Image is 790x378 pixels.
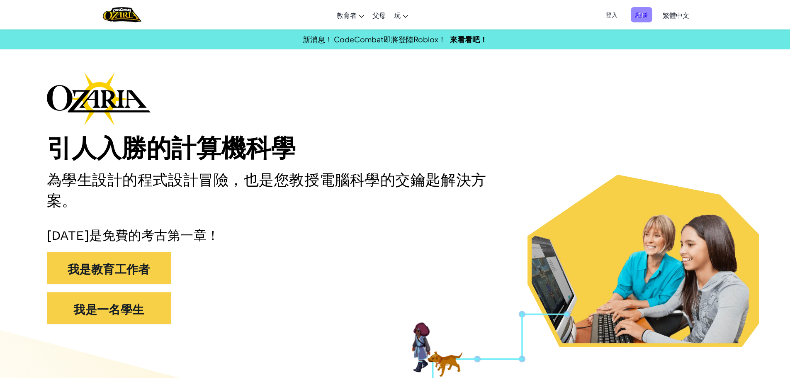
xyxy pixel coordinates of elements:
font: 教育者 [337,11,357,20]
font: 玩 [394,11,401,20]
font: 繁體中文 [663,11,689,20]
button: 登入 [601,7,622,22]
font: [DATE]是免費的考古第一章！ [47,228,220,243]
img: 家 [103,6,141,23]
font: 新消息！ CodeCombat即將登陸Roblox！ [303,34,446,44]
font: 我是教育工作者 [68,261,150,276]
a: CodeCombat 標誌的 Ozaria [103,6,141,23]
a: 來看看吧！ [450,34,487,44]
font: 註冊 [636,11,647,18]
img: Ozaria品牌標識 [47,72,151,125]
font: 我是一名學生 [73,302,144,316]
button: 我是教育工作者 [47,252,171,284]
button: 我是一名學生 [47,292,171,324]
a: 教育者 [333,4,368,26]
font: 為學生設計的程式設計冒險，也是您教授電腦科學的交鑰匙解決方案。 [47,171,486,209]
font: 登入 [606,11,617,18]
font: 父母 [372,11,386,20]
a: 繁體中文 [659,4,693,26]
a: 父母 [368,4,390,26]
button: 註冊 [631,7,652,22]
a: 玩 [390,4,412,26]
font: 引人入勝的計算機科學 [47,134,296,163]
